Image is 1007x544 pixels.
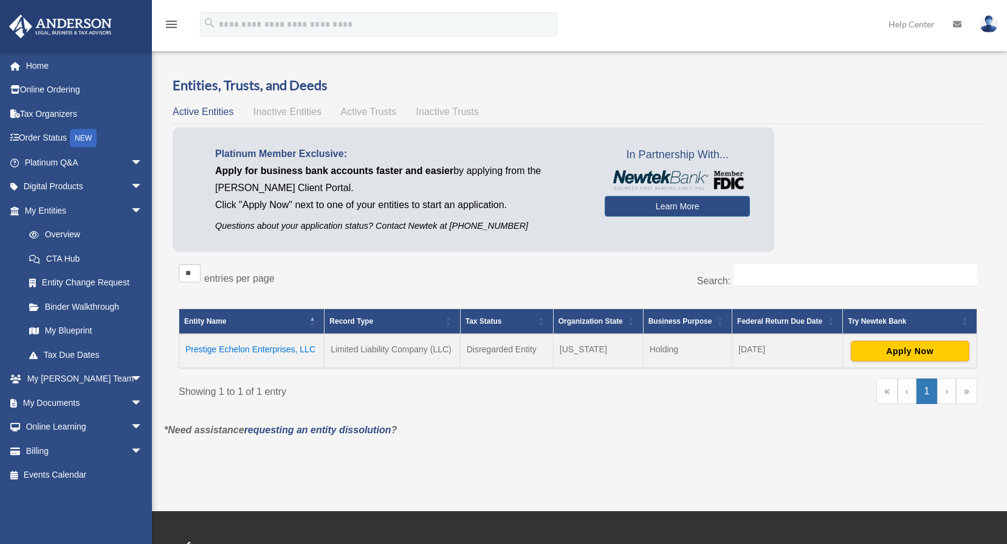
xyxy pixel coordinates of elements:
[416,106,479,117] span: Inactive Trusts
[70,129,97,147] div: NEW
[17,246,155,271] a: CTA Hub
[244,425,391,435] a: requesting an entity dissolution
[937,378,956,404] a: Next
[17,271,155,295] a: Entity Change Request
[9,367,161,391] a: My [PERSON_NAME] Teamarrow_drop_down
[460,334,553,368] td: Disregarded Entity
[341,106,397,117] span: Active Trusts
[179,309,325,335] th: Entity Name: Activate to invert sorting
[553,334,643,368] td: [US_STATE]
[131,367,155,392] span: arrow_drop_down
[215,162,586,197] p: by applying from the [PERSON_NAME] Client Portal.
[9,391,161,415] a: My Documentsarrow_drop_down
[131,415,155,440] span: arrow_drop_down
[697,276,730,286] label: Search:
[558,317,623,326] span: Organization State
[9,126,161,151] a: Order StatusNEW
[5,15,115,38] img: Anderson Advisors Platinum Portal
[325,309,460,335] th: Record Type: Activate to sort
[325,334,460,368] td: Limited Liability Company (LLC)
[898,378,916,404] a: Previous
[643,309,732,335] th: Business Purpose: Activate to sort
[17,223,149,247] a: Overview
[9,54,161,78] a: Home
[956,378,977,404] a: Last
[605,145,750,165] span: In Partnership With...
[737,317,822,326] span: Federal Return Due Date
[9,415,161,439] a: Online Learningarrow_drop_down
[131,391,155,416] span: arrow_drop_down
[173,106,233,117] span: Active Entities
[848,314,958,329] div: Try Newtek Bank
[164,425,397,435] em: *Need assistance ?
[131,150,155,175] span: arrow_drop_down
[916,378,938,404] a: 1
[460,309,553,335] th: Tax Status: Activate to sort
[9,198,155,223] a: My Entitiesarrow_drop_down
[203,16,216,30] i: search
[553,309,643,335] th: Organization State: Activate to sort
[9,78,161,102] a: Online Ordering
[9,175,161,199] a: Digital Productsarrow_drop_down
[9,439,161,463] a: Billingarrow_drop_down
[843,309,977,335] th: Try Newtek Bank : Activate to sort
[9,150,161,175] a: Platinum Q&Aarrow_drop_down
[876,378,898,404] a: First
[605,196,750,217] a: Learn More
[204,273,275,284] label: entries per page
[17,295,155,319] a: Binder Walkthrough
[732,334,843,368] td: [DATE]
[648,317,712,326] span: Business Purpose
[131,439,155,464] span: arrow_drop_down
[179,334,325,368] td: Prestige Echelon Enterprises, LLC
[215,166,453,176] span: Apply for business bank accounts faster and easier
[9,463,161,487] a: Events Calendar
[215,145,586,162] p: Platinum Member Exclusive:
[215,218,586,234] p: Questions about your application status? Contact Newtek at [PHONE_NUMBER]
[164,17,179,32] i: menu
[17,319,155,343] a: My Blueprint
[611,170,744,190] img: NewtekBankLogoSM.png
[466,317,502,326] span: Tax Status
[9,102,161,126] a: Tax Organizers
[851,341,969,361] button: Apply Now
[253,106,321,117] span: Inactive Entities
[131,175,155,200] span: arrow_drop_down
[179,378,569,400] div: Showing 1 to 1 of 1 entry
[164,21,179,32] a: menu
[173,76,983,95] h3: Entities, Trusts, and Deeds
[643,334,732,368] td: Holding
[184,317,226,326] span: Entity Name
[131,198,155,223] span: arrow_drop_down
[17,343,155,367] a: Tax Due Dates
[732,309,843,335] th: Federal Return Due Date: Activate to sort
[980,15,998,33] img: User Pic
[215,197,586,214] p: Click "Apply Now" next to one of your entities to start an application.
[329,317,373,326] span: Record Type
